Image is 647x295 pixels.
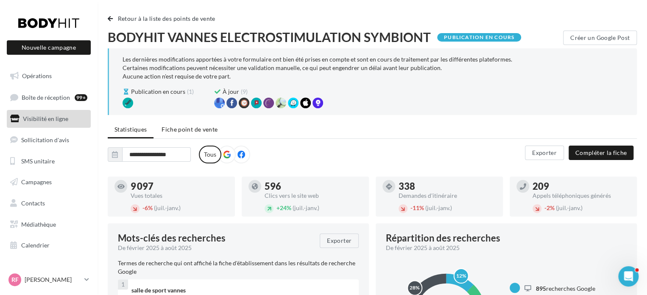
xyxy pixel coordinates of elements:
p: Termes de recherche qui ont affiché la fiche d'établissement dans les résultats de recherche Google [118,259,359,276]
span: BODYHIT VANNES ELECTROSTIMULATION SYMBIONT [108,31,431,43]
span: + [276,204,280,211]
div: 99+ [75,94,87,101]
iframe: Intercom live chat [618,266,639,287]
button: Créer un Google Post [563,31,637,45]
span: Contacts [21,199,45,207]
button: Compléter la fiche [569,146,633,160]
div: Clics vers le site web [265,193,362,199]
button: Nouvelle campagne [7,40,91,55]
span: 895 [536,284,546,292]
a: Visibilité en ligne [5,110,92,128]
a: Boîte de réception99+ [5,88,92,107]
span: Opérations [22,72,52,79]
div: Vues totales [131,193,228,199]
div: 596 [265,182,362,191]
span: 6% [142,204,153,211]
div: De février 2025 à août 2025 [386,244,620,252]
span: RF [11,275,19,284]
a: Contacts [5,194,92,212]
div: Les dernières modifications apportées à votre formulaire ont bien été prises en compte et sont en... [123,55,623,81]
button: Retour à la liste des points de vente [108,14,219,24]
span: Campagnes [21,178,52,185]
div: Répartition des recherches [386,233,500,243]
span: Calendrier [21,242,50,249]
span: 24% [276,204,291,211]
div: Publication en cours [437,33,521,42]
div: Demandes d'itinéraire [399,193,496,199]
div: salle de sport vannes [131,286,352,295]
span: Boîte de réception [22,93,70,101]
span: (1) [187,87,194,96]
span: Visibilité en ligne [23,115,68,122]
a: RF [PERSON_NAME] [7,272,91,288]
a: Compléter la fiche [565,149,637,156]
a: Médiathèque [5,216,92,233]
button: Exporter [525,146,564,160]
span: Médiathèque [21,221,56,228]
div: De février 2025 à août 2025 [118,244,313,252]
a: SMS unitaire [5,152,92,170]
button: Exporter [320,233,359,248]
span: SMS unitaire [21,157,55,164]
span: (juil.-janv.) [154,204,181,211]
span: Retour à la liste des points de vente [118,15,215,22]
span: (juil.-janv.) [293,204,319,211]
div: 1 [118,279,128,289]
span: (juil.-janv.) [556,204,583,211]
span: recherches Google [536,284,595,292]
a: Calendrier [5,236,92,254]
a: Campagnes [5,173,92,191]
span: 2% [544,204,555,211]
span: Sollicitation d'avis [21,136,69,143]
span: Fiche point de vente [162,126,218,133]
span: - [142,204,145,211]
div: Appels téléphoniques générés [533,193,630,199]
span: (juil.-janv.) [425,204,452,211]
span: - [544,204,547,211]
a: Opérations [5,67,92,85]
a: Sollicitation d'avis [5,131,92,149]
p: [PERSON_NAME] [25,275,81,284]
label: Tous [199,146,221,163]
span: (9) [241,87,248,96]
span: Publication en cours [131,87,185,96]
span: À jour [223,87,239,96]
span: 11% [410,204,424,211]
div: 209 [533,182,630,191]
div: 9 097 [131,182,228,191]
span: - [410,204,413,211]
span: Mots-clés des recherches [118,233,226,243]
div: 338 [399,182,496,191]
